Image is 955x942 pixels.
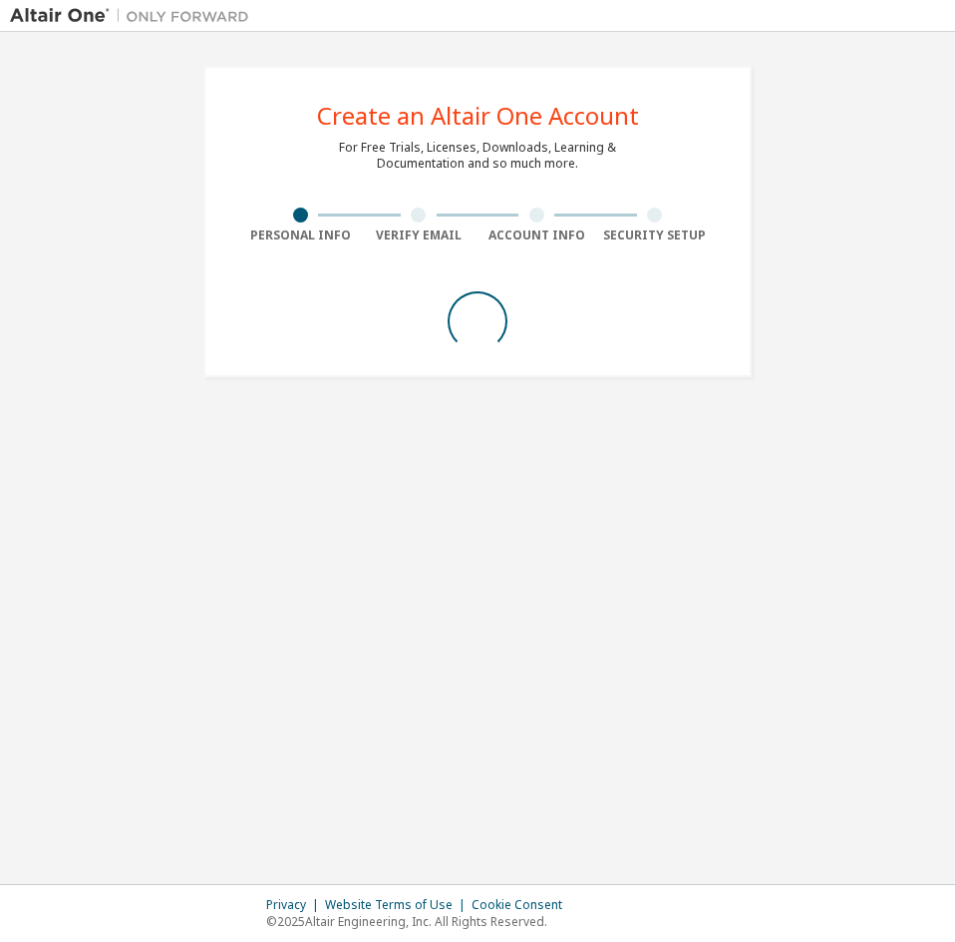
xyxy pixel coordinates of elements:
div: Privacy [266,897,325,913]
img: Altair One [10,6,259,26]
div: Security Setup [596,228,715,243]
div: Website Terms of Use [325,897,472,913]
div: Verify Email [360,228,478,243]
div: For Free Trials, Licenses, Downloads, Learning & Documentation and so much more. [339,140,616,172]
div: Personal Info [241,228,360,243]
div: Create an Altair One Account [317,104,639,128]
div: Cookie Consent [472,897,574,913]
div: Account Info [477,228,596,243]
p: © 2025 Altair Engineering, Inc. All Rights Reserved. [266,913,574,930]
